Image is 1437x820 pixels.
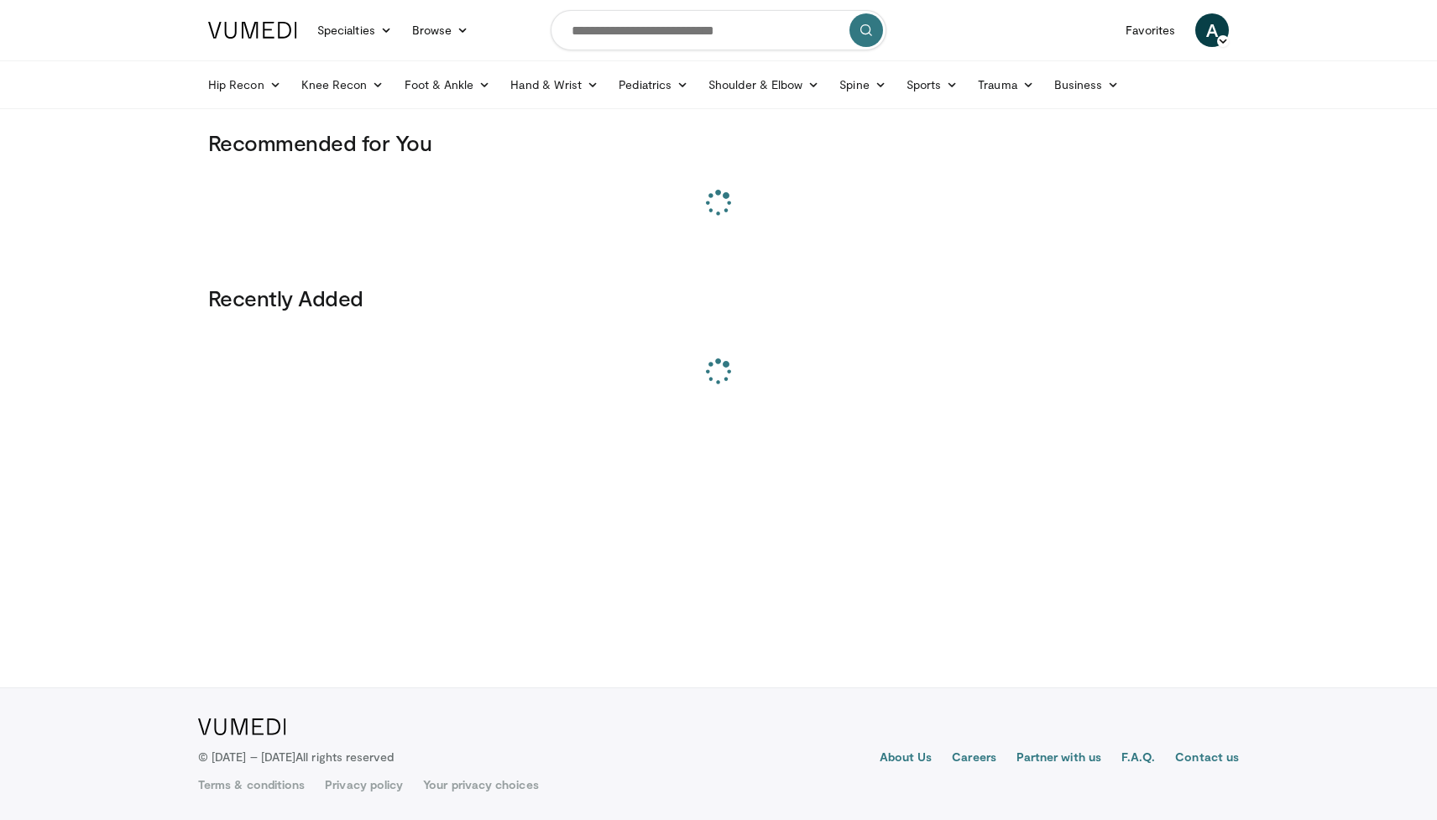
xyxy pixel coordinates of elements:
[1175,749,1239,769] a: Contact us
[1195,13,1229,47] a: A
[325,776,403,793] a: Privacy policy
[1044,68,1130,102] a: Business
[968,68,1044,102] a: Trauma
[307,13,402,47] a: Specialties
[609,68,698,102] a: Pediatrics
[423,776,538,793] a: Your privacy choices
[402,13,479,47] a: Browse
[198,749,395,765] p: © [DATE] – [DATE]
[1116,13,1185,47] a: Favorites
[295,749,394,764] span: All rights reserved
[208,285,1229,311] h3: Recently Added
[500,68,609,102] a: Hand & Wrist
[198,68,291,102] a: Hip Recon
[551,10,886,50] input: Search topics, interventions
[829,68,896,102] a: Spine
[1121,749,1155,769] a: F.A.Q.
[198,718,286,735] img: VuMedi Logo
[198,776,305,793] a: Terms & conditions
[291,68,395,102] a: Knee Recon
[698,68,829,102] a: Shoulder & Elbow
[952,749,996,769] a: Careers
[208,22,297,39] img: VuMedi Logo
[395,68,501,102] a: Foot & Ankle
[880,749,933,769] a: About Us
[1016,749,1101,769] a: Partner with us
[896,68,969,102] a: Sports
[208,129,1229,156] h3: Recommended for You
